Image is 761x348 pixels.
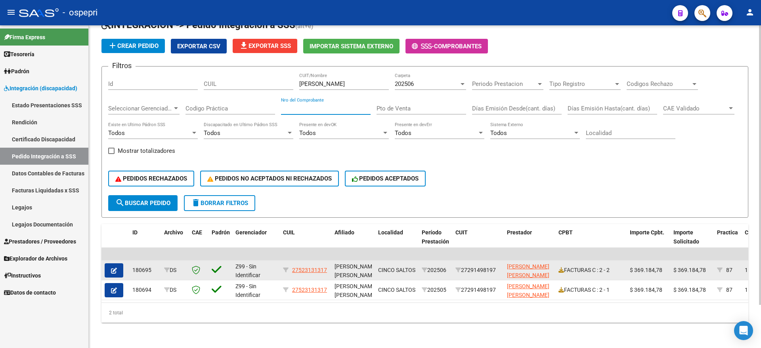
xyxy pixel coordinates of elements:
span: - ospepri [63,4,98,21]
span: Firma Express [4,33,45,42]
span: CPBT [558,229,573,236]
span: Z99 - Sin Identificar [235,263,260,279]
span: Gerenciador [235,229,267,236]
button: Crear Pedido [101,39,165,53]
span: - [412,43,434,50]
span: CUIL [283,229,295,236]
span: 202506 [395,80,414,87]
span: Periodo Prestacion [472,80,536,87]
span: 27523131317 [292,287,327,293]
button: PEDIDOS ACEPTADOS [345,171,426,186]
span: Localidad [378,229,403,236]
div: 27291498197 [455,285,501,295]
span: 87 [726,287,732,293]
span: [PERSON_NAME] [PERSON_NAME] , - [335,263,377,288]
span: Período Prestación [422,229,449,245]
span: ID [132,229,138,236]
span: Instructivos [4,271,41,280]
span: [PERSON_NAME] [PERSON_NAME] , - [335,283,377,308]
span: Buscar Pedido [115,200,170,207]
datatable-header-cell: Importe Cpbt. [627,224,670,259]
datatable-header-cell: Practica [714,224,742,259]
span: $ 369.184,78 [630,267,662,273]
div: 202506 [422,266,449,275]
span: 27523131317 [292,267,327,273]
span: PEDIDOS ACEPTADOS [352,175,419,182]
button: Exportar CSV [171,39,227,53]
span: Importe Solicitado [673,229,699,245]
span: Todos [299,129,316,137]
div: FACTURAS C : 2 - 1 [558,285,623,295]
span: Archivo [164,229,183,236]
span: 87 [726,267,732,273]
span: Prestador [507,229,532,236]
button: Borrar Filtros [184,195,255,211]
span: Mostrar totalizadores [118,146,175,156]
span: Tesorería [4,50,34,59]
datatable-header-cell: Prestador [504,224,555,259]
datatable-header-cell: CAE [189,224,208,259]
div: 27291498197 [455,266,501,275]
span: Codigos Rechazo [627,80,691,87]
span: Z99 - Sin Identificar [235,283,260,299]
mat-icon: person [745,8,755,17]
span: CUIT [455,229,468,236]
span: Comprobantes [434,43,482,50]
span: Prestadores / Proveedores [4,237,76,246]
datatable-header-cell: Período Prestación [419,224,452,259]
datatable-header-cell: Afiliado [331,224,375,259]
span: Importe Cpbt. [630,229,664,236]
span: Importar Sistema Externo [310,43,393,50]
span: CINCO SALTOS [378,267,415,273]
span: Datos de contacto [4,288,56,297]
span: Todos [395,129,411,137]
span: Todos [490,129,507,137]
span: Tipo Registro [549,80,614,87]
div: Open Intercom Messenger [734,321,753,340]
span: 1 [745,287,748,293]
span: [PERSON_NAME] [PERSON_NAME] [507,263,549,279]
span: Explorador de Archivos [4,254,67,263]
div: 202505 [422,285,449,295]
mat-icon: file_download [239,41,249,50]
datatable-header-cell: CUIL [280,224,331,259]
span: Seleccionar Gerenciador [108,105,172,112]
div: DS [164,266,185,275]
div: DS [164,285,185,295]
datatable-header-cell: ID [129,224,161,259]
datatable-header-cell: Archivo [161,224,189,259]
datatable-header-cell: Localidad [375,224,419,259]
button: PEDIDOS RECHAZADOS [108,171,194,186]
div: 180694 [132,285,158,295]
datatable-header-cell: Importe Solicitado [670,224,714,259]
span: Exportar CSV [177,43,220,50]
span: CINCO SALTOS [378,287,415,293]
span: PEDIDOS RECHAZADOS [115,175,187,182]
span: CAE Validado [663,105,727,112]
button: Importar Sistema Externo [303,39,400,53]
mat-icon: search [115,198,125,207]
span: $ 369.184,78 [673,287,706,293]
span: 1 [745,267,748,273]
button: Exportar SSS [233,39,297,53]
span: CAE [192,229,202,236]
span: Todos [108,129,125,137]
span: Padrón [4,67,29,76]
h3: Filtros [108,60,136,71]
span: $ 369.184,78 [630,287,662,293]
span: Afiliado [335,229,354,236]
span: Borrar Filtros [191,200,248,207]
button: -Comprobantes [405,39,488,53]
span: Integración (discapacidad) [4,84,77,93]
span: Exportar SSS [239,42,291,49]
span: Crear Pedido [108,42,159,49]
datatable-header-cell: CUIT [452,224,504,259]
mat-icon: menu [6,8,16,17]
mat-icon: add [108,41,117,50]
button: PEDIDOS NO ACEPTADOS NI RECHAZADOS [200,171,339,186]
div: 2 total [101,303,748,323]
button: Buscar Pedido [108,195,178,211]
span: (alt+e) [295,22,314,30]
span: [PERSON_NAME] [PERSON_NAME] [507,283,549,299]
datatable-header-cell: Gerenciador [232,224,280,259]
